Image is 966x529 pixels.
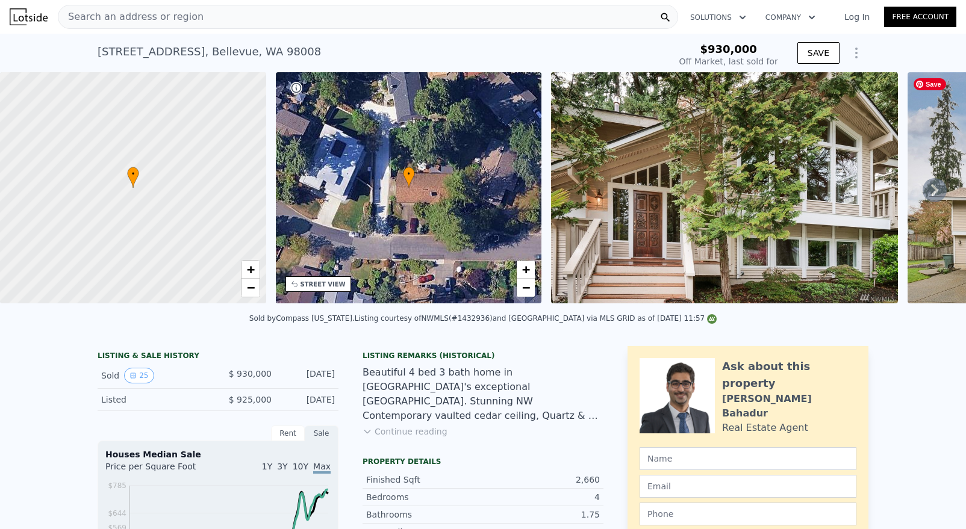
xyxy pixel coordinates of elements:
span: 1Y [262,462,272,471]
div: 4 [483,491,600,503]
span: − [246,280,254,295]
span: Save [914,78,946,90]
button: View historical data [124,368,154,383]
div: Finished Sqft [366,474,483,486]
tspan: $785 [108,481,126,490]
a: Zoom out [241,279,260,297]
a: Zoom out [517,279,535,297]
div: Sold by Compass [US_STATE] . [249,314,355,323]
div: Listing Remarks (Historical) [363,351,603,360]
div: Ask about this property [722,358,856,392]
div: Real Estate Agent [722,421,808,435]
tspan: $644 [108,509,126,518]
input: Email [640,475,856,498]
div: Bathrooms [366,509,483,521]
span: $ 925,000 [229,395,272,404]
div: • [403,167,415,188]
a: Log In [830,11,884,23]
span: • [127,169,139,179]
button: Continue reading [363,425,447,438]
div: [STREET_ADDRESS] , Bellevue , WA 98008 [98,43,321,60]
div: LISTING & SALE HISTORY [98,351,338,363]
div: STREET VIEW [301,280,346,289]
div: Houses Median Sale [105,448,331,460]
button: SAVE [797,42,840,64]
span: Search an address or region [58,10,204,24]
a: Zoom in [517,261,535,279]
div: Sale [305,425,338,441]
div: 1.75 [483,509,600,521]
div: [DATE] [281,394,335,406]
div: • [127,167,139,188]
div: Off Market, last sold for [679,55,778,67]
span: − [522,280,530,295]
span: $930,000 [700,43,757,55]
span: Max [313,462,331,474]
span: $ 930,000 [229,369,272,379]
img: NWMLS Logo [707,314,717,324]
input: Name [640,447,856,470]
img: Sale: 117391162 Parcel: 97951023 [551,72,898,303]
div: Property details [363,457,603,466]
div: Listed [101,394,208,406]
button: Company [756,7,825,28]
span: 10Y [293,462,308,471]
span: 3Y [277,462,287,471]
a: Zoom in [241,261,260,279]
span: + [246,262,254,277]
img: Lotside [10,8,48,25]
a: Free Account [884,7,956,27]
div: [PERSON_NAME] Bahadur [722,392,856,421]
div: [DATE] [281,368,335,383]
div: Bedrooms [366,491,483,503]
span: • [403,169,415,179]
span: + [522,262,530,277]
div: Rent [271,425,305,441]
div: Listing courtesy of NWMLS (#1432936) and [GEOGRAPHIC_DATA] via MLS GRID as of [DATE] 11:57 [355,314,717,323]
div: 2,660 [483,474,600,486]
button: Show Options [844,41,868,65]
div: Sold [101,368,208,383]
div: Price per Square Foot [105,460,218,480]
div: Beautiful 4 bed 3 bath home in [GEOGRAPHIC_DATA]'s exceptional [GEOGRAPHIC_DATA]. Stunning NW Con... [363,365,603,423]
input: Phone [640,503,856,525]
button: Solutions [681,7,756,28]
